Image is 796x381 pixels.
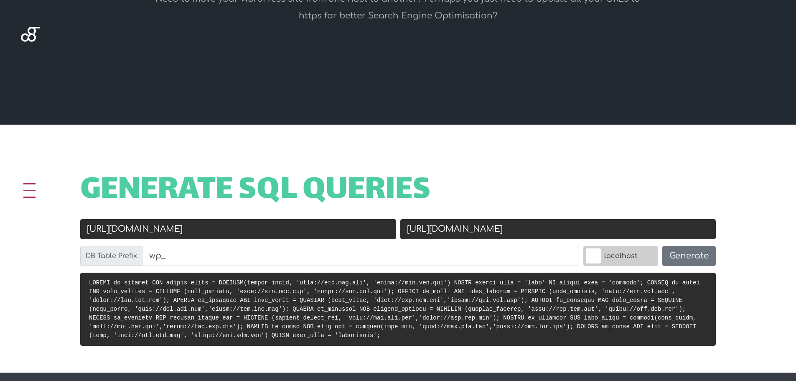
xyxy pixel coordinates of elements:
[80,219,396,239] input: Old URL
[400,219,716,239] input: New URL
[89,279,700,339] code: LOREMI do_sitamet CON adipis_elits = DOEIUSM(tempor_incid, 'utla://etd.mag.ali', 'enima://min.ven...
[142,246,579,266] input: wp_
[662,246,716,266] button: Generate
[583,246,658,266] label: localhost
[80,246,142,266] label: DB Table Prefix
[80,178,431,204] span: Generate SQL Queries
[21,27,40,89] img: Blackgate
